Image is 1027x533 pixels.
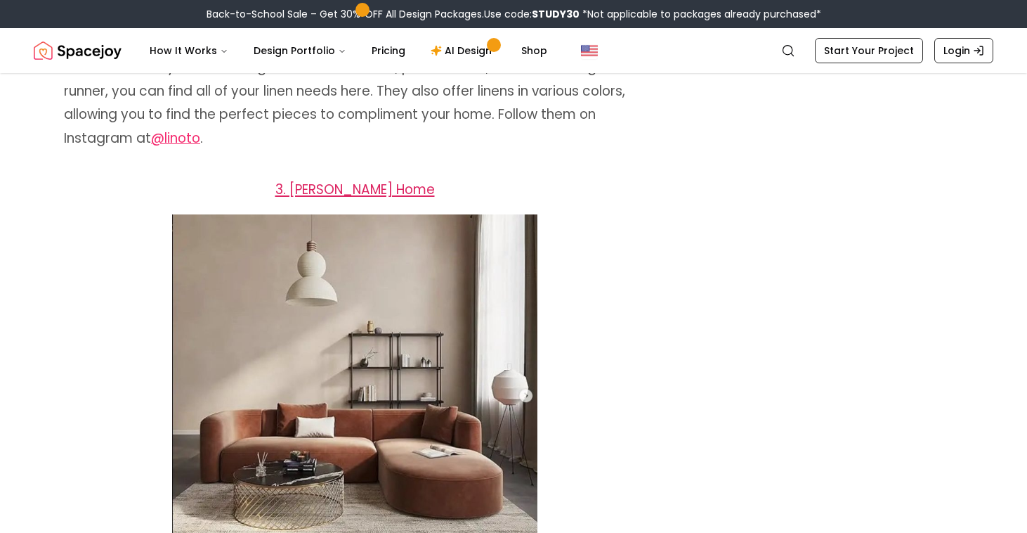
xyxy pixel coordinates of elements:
[360,37,417,65] a: Pricing
[34,37,122,65] a: Spacejoy
[934,38,993,63] a: Login
[532,7,580,21] b: STUDY30
[138,37,240,65] button: How It Works
[484,7,580,21] span: Use code:
[275,176,435,200] a: 3. [PERSON_NAME] Home
[64,34,635,148] span: is a linen-focused company that brings this soft textile to every room in your home. Whether you ...
[580,7,821,21] span: *Not applicable to packages already purchased*
[242,37,358,65] button: Design Portfolio
[207,7,821,21] div: Back-to-School Sale – Get 30% OFF All Design Packages.
[34,37,122,65] img: Spacejoy Logo
[815,38,923,63] a: Start Your Project
[419,37,507,65] a: AI Design
[581,42,598,59] img: United States
[151,129,200,148] a: @linoto
[34,28,993,73] nav: Global
[510,37,558,65] a: Shop
[275,180,435,199] span: 3. [PERSON_NAME] Home
[138,37,558,65] nav: Main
